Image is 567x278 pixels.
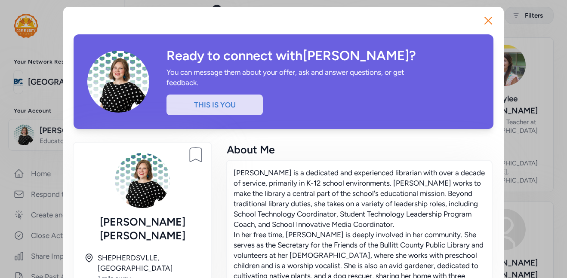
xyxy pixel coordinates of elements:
[84,215,201,242] div: [PERSON_NAME] [PERSON_NAME]
[166,48,480,64] div: Ready to connect with [PERSON_NAME] ?
[166,95,263,115] div: This is you
[166,67,414,88] div: You can message them about your offer, ask and answer questions, or get feedback.
[98,253,201,273] div: SHEPHERDSVLLE, [GEOGRAPHIC_DATA]
[87,51,149,113] img: Avatar
[227,143,492,156] div: About Me
[115,153,170,208] img: Avatar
